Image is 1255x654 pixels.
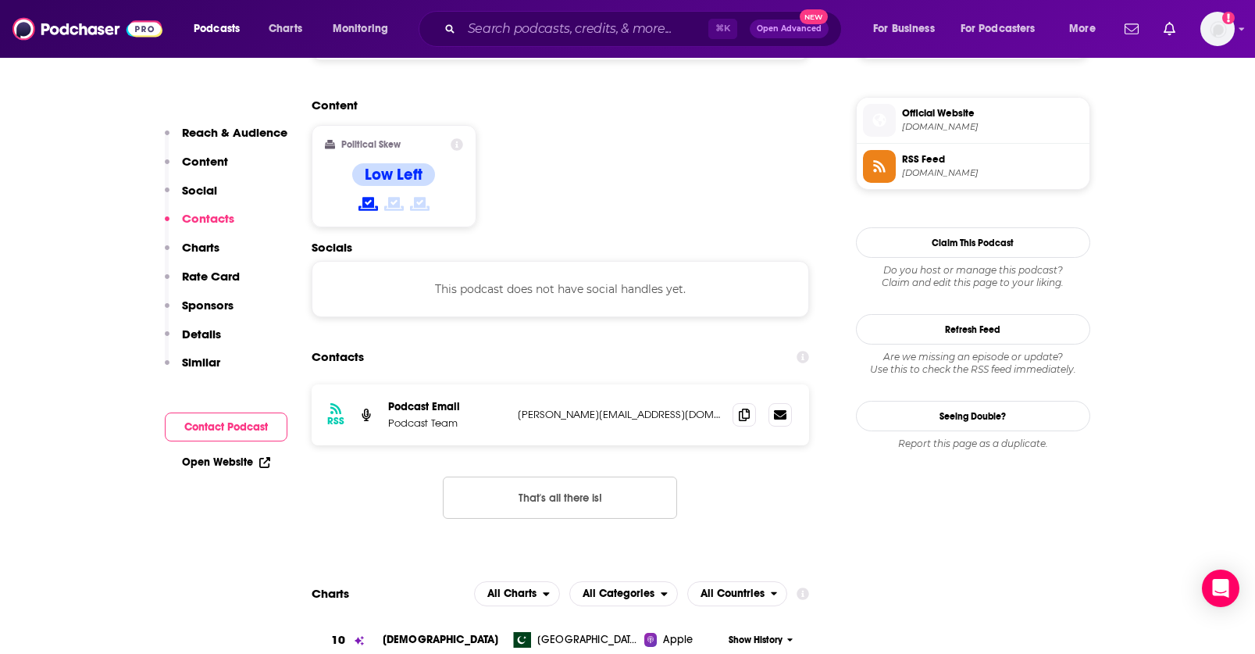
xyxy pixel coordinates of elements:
[644,632,723,648] a: Apple
[856,227,1090,258] button: Claim This Podcast
[487,588,537,599] span: All Charts
[474,581,560,606] button: open menu
[165,298,234,327] button: Sponsors
[1200,12,1235,46] button: Show profile menu
[569,581,678,606] button: open menu
[12,14,162,44] img: Podchaser - Follow, Share and Rate Podcasts
[312,261,810,317] div: This podcast does not have social handles yet.
[182,327,221,341] p: Details
[701,588,765,599] span: All Countries
[383,633,499,646] a: [DEMOGRAPHIC_DATA]
[165,183,217,212] button: Social
[474,581,560,606] h2: Platforms
[269,18,302,40] span: Charts
[583,588,654,599] span: All Categories
[1118,16,1145,42] a: Show notifications dropdown
[856,401,1090,431] a: Seeing Double?
[856,264,1090,289] div: Claim and edit this page to your liking.
[569,581,678,606] h2: Categories
[863,150,1083,183] a: RSS Feed[DOMAIN_NAME]
[902,106,1083,120] span: Official Website
[312,586,349,601] h2: Charts
[729,634,783,647] span: Show History
[312,240,810,255] h2: Socials
[961,18,1036,40] span: For Podcasters
[501,632,644,648] a: [GEOGRAPHIC_DATA]
[800,9,828,24] span: New
[1157,16,1182,42] a: Show notifications dropdown
[165,240,219,269] button: Charts
[333,18,388,40] span: Monitoring
[182,355,220,370] p: Similar
[902,121,1083,133] span: urban1podcasts.com
[165,327,221,356] button: Details
[862,16,954,41] button: open menu
[856,314,1090,345] button: Refresh Feed
[165,125,287,154] button: Reach & Audience
[902,152,1083,166] span: RSS Feed
[258,16,312,41] a: Charts
[1058,16,1115,41] button: open menu
[518,408,721,421] p: [PERSON_NAME][EMAIL_ADDRESS][DOMAIN_NAME]
[182,269,240,284] p: Rate Card
[757,25,822,33] span: Open Advanced
[165,413,287,441] button: Contact Podcast
[537,632,639,648] span: Pakistan
[182,456,270,469] a: Open Website
[182,183,217,198] p: Social
[863,104,1083,137] a: Official Website[DOMAIN_NAME]
[331,631,345,649] h3: 10
[165,355,220,384] button: Similar
[433,11,857,47] div: Search podcasts, credits, & more...
[182,125,287,140] p: Reach & Audience
[750,20,829,38] button: Open AdvancedNew
[1200,12,1235,46] span: Logged in as shcarlos
[462,16,708,41] input: Search podcasts, credits, & more...
[182,211,234,226] p: Contacts
[182,154,228,169] p: Content
[165,154,228,183] button: Content
[1202,570,1239,607] div: Open Intercom Messenger
[183,16,260,41] button: open menu
[165,211,234,240] button: Contacts
[388,400,505,413] p: Podcast Email
[856,264,1090,277] span: Do you host or manage this podcast?
[856,438,1090,450] div: Report this page as a duplicate.
[1200,12,1235,46] img: User Profile
[312,98,797,113] h2: Content
[723,634,798,647] button: Show History
[365,165,422,184] h4: Low Left
[182,240,219,255] p: Charts
[687,581,788,606] h2: Countries
[950,16,1058,41] button: open menu
[663,632,693,648] span: Apple
[194,18,240,40] span: Podcasts
[1069,18,1096,40] span: More
[873,18,935,40] span: For Business
[182,298,234,313] p: Sponsors
[856,351,1090,376] div: Are we missing an episode or update? Use this to check the RSS feed immediately.
[165,269,240,298] button: Rate Card
[443,477,677,519] button: Nothing here.
[708,19,737,39] span: ⌘ K
[902,167,1083,179] span: omnycontent.com
[1222,12,1235,24] svg: Add a profile image
[687,581,788,606] button: open menu
[312,342,364,372] h2: Contacts
[327,415,344,427] h3: RSS
[322,16,408,41] button: open menu
[341,139,401,150] h2: Political Skew
[388,416,505,430] p: Podcast Team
